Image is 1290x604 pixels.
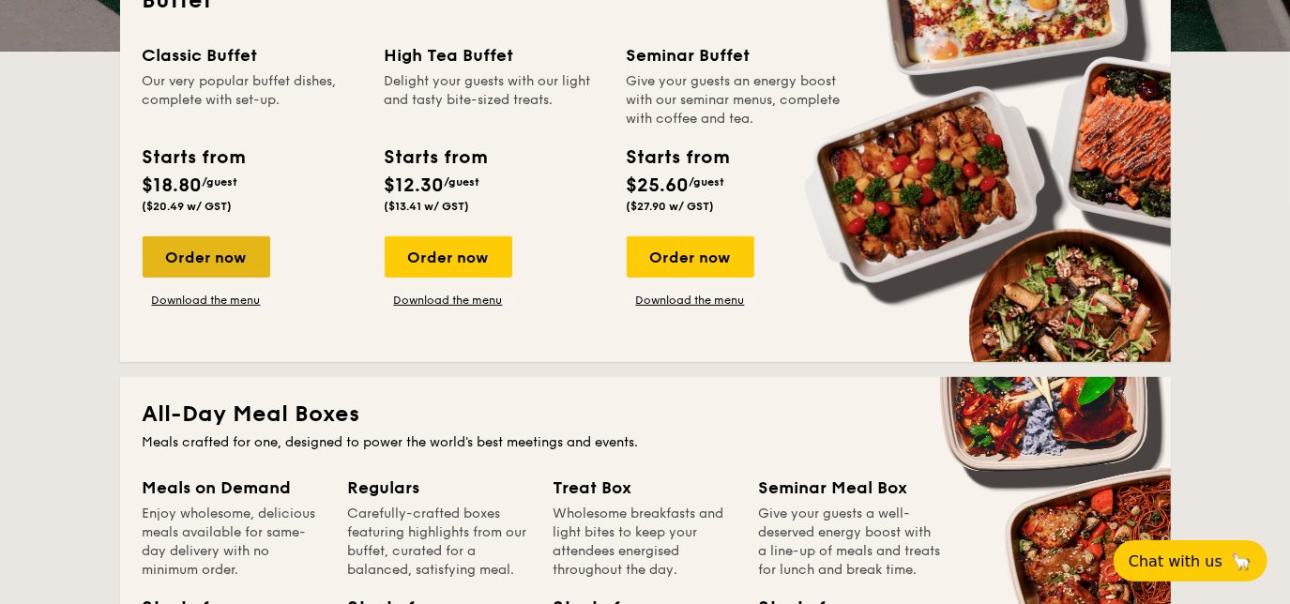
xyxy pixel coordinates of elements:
div: Order now [143,236,270,278]
div: Wholesome breakfasts and light bites to keep your attendees energised throughout the day. [554,505,736,580]
span: 🦙 [1230,551,1252,572]
span: /guest [445,175,480,189]
div: Our very popular buffet dishes, complete with set-up. [143,72,362,128]
div: Delight your guests with our light and tasty bite-sized treats. [385,72,604,128]
div: Seminar Meal Box [759,475,942,501]
div: High Tea Buffet [385,42,604,68]
div: Starts from [627,143,729,172]
span: Chat with us [1129,552,1222,570]
div: Give your guests an energy boost with our seminar menus, complete with coffee and tea. [627,72,846,128]
span: /guest [690,175,725,189]
div: Order now [385,236,512,278]
div: Carefully-crafted boxes featuring highlights from our buffet, curated for a balanced, satisfying ... [348,505,531,580]
div: Enjoy wholesome, delicious meals available for same-day delivery with no minimum order. [143,505,326,580]
div: Give your guests a well-deserved energy boost with a line-up of meals and treats for lunch and br... [759,505,942,580]
a: Download the menu [143,293,270,308]
span: ($13.41 w/ GST) [385,200,470,213]
div: Meals on Demand [143,475,326,501]
div: Classic Buffet [143,42,362,68]
div: Treat Box [554,475,736,501]
div: Order now [627,236,754,278]
div: Starts from [143,143,245,172]
span: $18.80 [143,174,203,197]
div: Seminar Buffet [627,42,846,68]
span: $25.60 [627,174,690,197]
span: $12.30 [385,174,445,197]
span: /guest [203,175,238,189]
button: Chat with us🦙 [1114,540,1267,581]
h2: All-Day Meal Boxes [143,400,1148,430]
a: Download the menu [627,293,754,308]
div: Starts from [385,143,487,172]
div: Meals crafted for one, designed to power the world's best meetings and events. [143,433,1148,452]
span: ($20.49 w/ GST) [143,200,233,213]
a: Download the menu [385,293,512,308]
div: Regulars [348,475,531,501]
span: ($27.90 w/ GST) [627,200,715,213]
